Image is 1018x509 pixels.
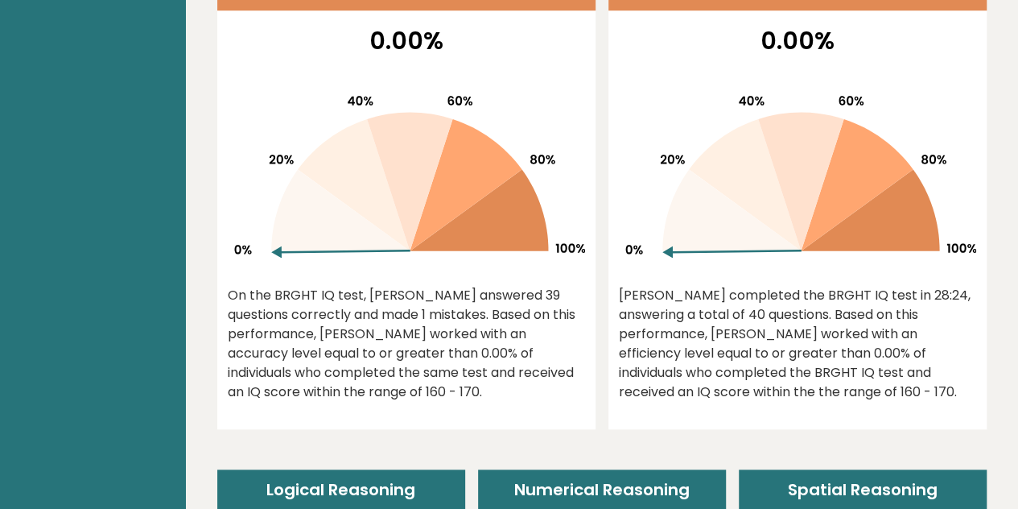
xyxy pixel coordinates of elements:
[228,286,585,402] div: On the BRGHT IQ test, [PERSON_NAME] answered 39 questions correctly and made 1 mistakes. Based on...
[619,23,976,59] p: 0.00%
[228,23,585,59] p: 0.00%
[619,286,976,402] div: [PERSON_NAME] completed the BRGHT IQ test in 28:24, answering a total of 40 questions. Based on t...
